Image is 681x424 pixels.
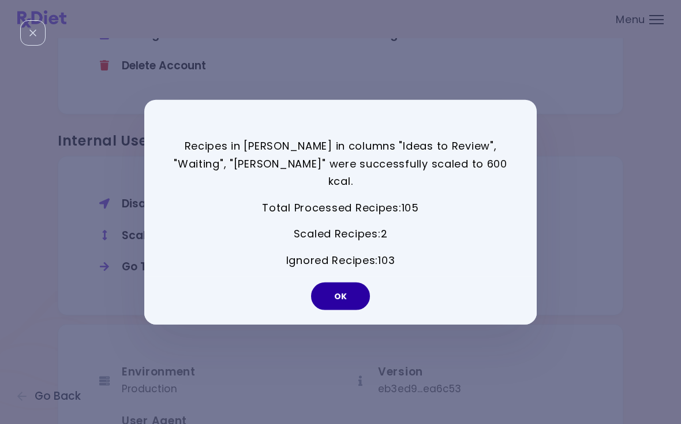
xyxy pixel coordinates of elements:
button: OK [311,282,370,310]
p: Ignored Recipes : 103 [173,252,508,270]
p: Total Processed Recipes : 105 [173,199,508,217]
p: Scaled Recipes : 2 [173,225,508,243]
div: Close [20,20,46,46]
p: Recipes in [PERSON_NAME] in columns "Ideas to Review", "Waiting", "[PERSON_NAME]" were successful... [173,137,508,191]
